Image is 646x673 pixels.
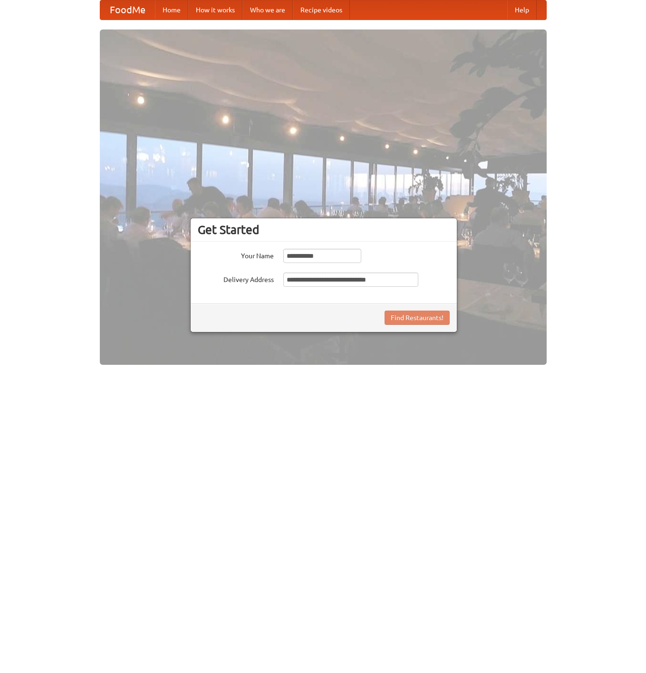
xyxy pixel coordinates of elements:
[293,0,350,20] a: Recipe videos
[100,0,155,20] a: FoodMe
[198,223,450,237] h3: Get Started
[507,0,537,20] a: Help
[188,0,242,20] a: How it works
[155,0,188,20] a: Home
[198,249,274,261] label: Your Name
[242,0,293,20] a: Who we are
[385,311,450,325] button: Find Restaurants!
[198,273,274,284] label: Delivery Address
